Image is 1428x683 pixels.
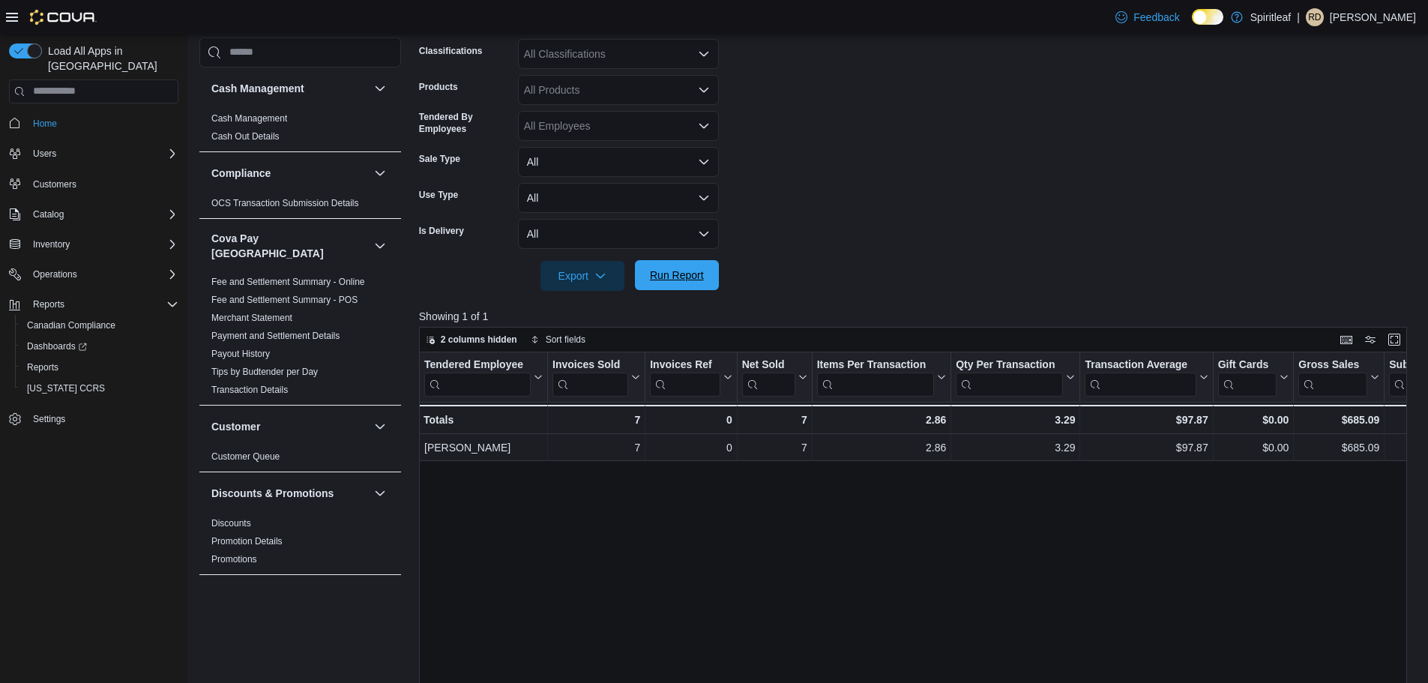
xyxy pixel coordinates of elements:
a: Settings [27,410,71,428]
a: Reports [21,358,64,376]
div: $97.87 [1085,411,1208,429]
button: Gross Sales [1298,358,1379,396]
a: Payment and Settlement Details [211,331,340,341]
div: Tendered Employee [424,358,531,396]
div: Compliance [199,194,401,218]
div: Customer [199,448,401,472]
span: Payment and Settlement Details [211,330,340,342]
span: Fee and Settlement Summary - Online [211,276,365,288]
span: Promotions [211,553,257,565]
p: Showing 1 of 1 [419,309,1418,324]
span: Payout History [211,348,270,360]
span: Reports [21,358,178,376]
div: Net Sold [741,358,795,372]
button: Compliance [211,166,368,181]
a: Feedback [1109,2,1185,32]
button: Reports [27,295,70,313]
button: Reports [3,294,184,315]
span: Discounts [211,517,251,529]
button: Customer [211,419,368,434]
span: Inventory [27,235,178,253]
button: All [518,147,719,177]
div: Invoices Ref [650,358,720,372]
div: Cova Pay [GEOGRAPHIC_DATA] [199,273,401,405]
span: Transaction Details [211,384,288,396]
span: Home [27,114,178,133]
a: Merchant Statement [211,313,292,323]
div: 7 [552,411,640,429]
a: Dashboards [15,336,184,357]
div: Gross Sales [1298,358,1367,396]
label: Tendered By Employees [419,111,512,135]
div: 0 [650,411,732,429]
button: Net Sold [741,358,807,396]
span: Feedback [1133,10,1179,25]
button: Sort fields [525,331,591,349]
div: Ravi D [1306,8,1324,26]
button: Invoices Ref [650,358,732,396]
a: Transaction Details [211,385,288,395]
button: Cash Management [211,81,368,96]
label: Sale Type [419,153,460,165]
a: Canadian Compliance [21,316,121,334]
label: Classifications [419,45,483,57]
button: Catalog [27,205,70,223]
button: Open list of options [698,48,710,60]
button: Cash Management [371,79,389,97]
div: $685.09 [1298,411,1379,429]
a: Fee and Settlement Summary - Online [211,277,365,287]
button: Customers [3,173,184,195]
div: $0.00 [1217,411,1289,429]
div: 2.86 [816,411,946,429]
span: Customers [27,175,178,193]
div: Invoices Ref [650,358,720,396]
span: Catalog [27,205,178,223]
button: Invoices Sold [552,358,640,396]
p: | [1297,8,1300,26]
span: Reports [27,295,178,313]
span: Settings [33,413,65,425]
label: Products [419,81,458,93]
div: Cash Management [199,109,401,151]
nav: Complex example [9,106,178,469]
a: [US_STATE] CCRS [21,379,111,397]
span: Dashboards [27,340,87,352]
span: Merchant Statement [211,312,292,324]
div: [PERSON_NAME] [424,439,543,457]
span: Reports [33,298,64,310]
button: Export [540,261,624,291]
button: Settings [3,408,184,430]
span: Washington CCRS [21,379,178,397]
span: Home [33,118,57,130]
button: Canadian Compliance [15,315,184,336]
span: Canadian Compliance [21,316,178,334]
button: Transaction Average [1085,358,1208,396]
button: All [518,219,719,249]
div: Gross Sales [1298,358,1367,372]
h3: Discounts & Promotions [211,486,334,501]
span: Inventory [33,238,70,250]
a: OCS Transaction Submission Details [211,198,359,208]
button: Users [27,145,62,163]
span: Export [549,261,615,291]
span: Promotion Details [211,535,283,547]
button: Run Report [635,260,719,290]
p: [PERSON_NAME] [1330,8,1416,26]
a: Promotions [211,554,257,565]
button: Display options [1361,331,1379,349]
div: Totals [424,411,543,429]
button: All [518,183,719,213]
div: 3.29 [956,439,1075,457]
a: Cash Out Details [211,131,280,142]
button: Operations [3,264,184,285]
span: Fee and Settlement Summary - POS [211,294,358,306]
div: Invoices Sold [552,358,628,396]
img: Cova [30,10,97,25]
a: Promotion Details [211,536,283,547]
span: [US_STATE] CCRS [27,382,105,394]
div: $685.09 [1298,439,1379,457]
button: Compliance [371,164,389,182]
button: Inventory [27,235,76,253]
span: Users [33,148,56,160]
